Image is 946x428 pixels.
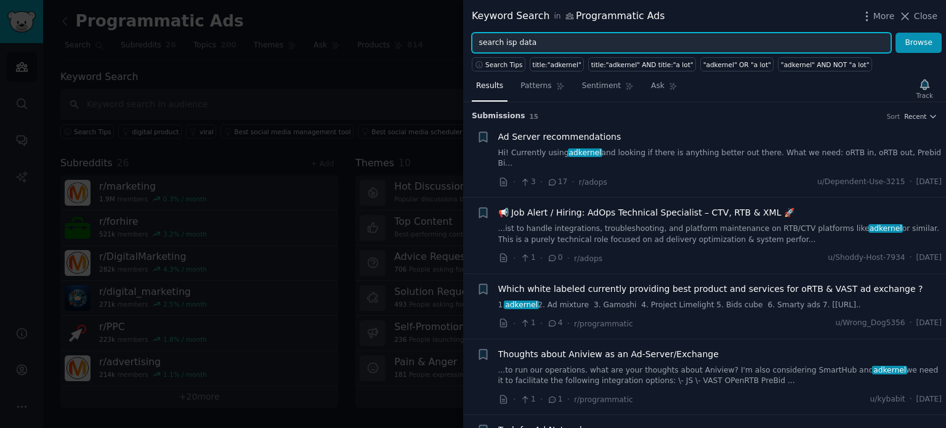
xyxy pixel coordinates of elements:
span: Submission s [472,111,525,122]
span: r/programmatic [574,320,633,328]
a: ...to run our operations. what are your thoughts about Aniview? I'm also considering SmartHub and... [498,365,942,387]
span: [DATE] [916,177,942,188]
a: Ask [647,76,682,102]
span: · [513,176,515,188]
span: · [567,252,570,265]
span: [DATE] [916,394,942,405]
span: in [554,11,560,22]
span: · [513,252,515,265]
div: "adkernel" AND NOT "a lot" [781,60,870,69]
span: · [910,177,912,188]
a: Sentiment [578,76,638,102]
span: · [513,393,515,406]
div: Sort [887,112,900,121]
span: 17 [547,177,567,188]
span: · [540,176,543,188]
a: title:"adkernel" AND title:"a lot" [588,57,696,71]
span: Close [914,10,937,23]
button: Search Tips [472,57,525,71]
span: 1 [520,394,535,405]
span: r/adops [574,254,602,263]
a: title:"adkernel" [530,57,584,71]
button: More [860,10,895,23]
a: Patterns [516,76,568,102]
span: r/adops [579,178,607,187]
div: Keyword Search Programmatic Ads [472,9,665,24]
span: Recent [904,112,926,121]
span: u/Shoddy-Host-7934 [828,252,905,264]
div: title:"adkernel" AND title:"a lot" [591,60,693,69]
span: u/Dependent-Use-3215 [817,177,905,188]
span: 1 [520,252,535,264]
span: · [910,252,912,264]
button: Browse [895,33,942,54]
span: adkernel [868,224,904,233]
a: 1.adkernel2. Ad mixture 3. Gamoshi 4. Project Limelight 5. Bids cube 6. Smarty ads 7. [[URL].. [498,300,942,311]
span: r/programmatic [574,395,633,404]
div: "adkernel" OR "a lot" [703,60,771,69]
a: Ad Server recommendations [498,131,621,143]
input: Try a keyword related to your business [472,33,891,54]
a: 📢 Job Alert / Hiring: AdOps Technical Specialist – CTV, RTB & XML 🚀 [498,206,794,219]
span: Results [476,81,503,92]
span: u/kybabit [870,394,905,405]
a: Which white labeled currently providing best product and services for oRTB & VAST ad exchange ? [498,283,923,296]
span: · [513,317,515,330]
a: "adkernel" AND NOT "a lot" [778,57,872,71]
span: 4 [547,318,562,329]
span: · [567,317,570,330]
span: · [572,176,574,188]
span: · [540,393,543,406]
a: ...ist to handle integrations, troubleshooting, and platform maintenance on RTB/CTV platforms lik... [498,224,942,245]
span: · [540,252,543,265]
span: [DATE] [916,318,942,329]
span: adkernel [872,366,907,374]
span: 3 [520,177,535,188]
span: 1 [520,318,535,329]
span: Patterns [520,81,551,92]
a: Thoughts about Aniview as an Ad-Server/Exchange [498,348,719,361]
a: Results [472,76,507,102]
span: 1 [547,394,562,405]
span: 0 [547,252,562,264]
span: u/Wrong_Dog5356 [835,318,905,329]
span: · [910,318,912,329]
span: More [873,10,895,23]
span: adkernel [504,301,539,309]
span: Ask [651,81,665,92]
button: Close [899,10,937,23]
span: · [540,317,543,330]
span: · [910,394,912,405]
span: · [567,393,570,406]
span: adkernel [568,148,603,157]
span: Search Tips [485,60,523,69]
span: Sentiment [582,81,621,92]
span: [DATE] [916,252,942,264]
a: Hi! Currently usingadkerneland looking if there is anything better out there. What we need: oRTB ... [498,148,942,169]
span: 15 [530,113,539,120]
button: Recent [904,112,937,121]
a: "adkernel" OR "a lot" [700,57,774,71]
div: title:"adkernel" [533,60,581,69]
